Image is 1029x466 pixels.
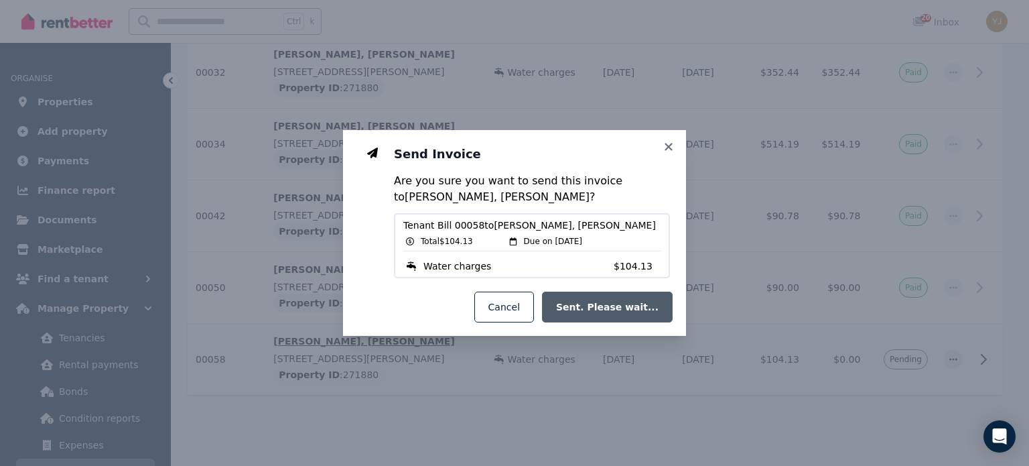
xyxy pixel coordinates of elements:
[421,236,473,247] span: Total $104.13
[394,173,670,205] p: Are you sure you want to send this invoice to [PERSON_NAME], [PERSON_NAME] ?
[394,146,670,162] h3: Send Invoice
[474,292,534,323] button: Cancel
[542,292,673,323] button: Sent. Please wait...
[614,259,661,273] span: $104.13
[403,219,661,232] span: Tenant Bill 00058 to [PERSON_NAME], [PERSON_NAME]
[983,420,1016,453] div: Open Intercom Messenger
[423,259,491,273] span: Water charges
[524,236,582,247] span: Due on [DATE]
